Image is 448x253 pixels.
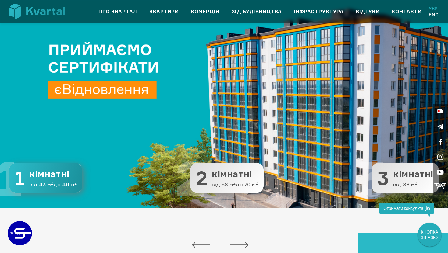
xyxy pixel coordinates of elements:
a: Квартири [149,8,179,15]
span: кімнатні [393,169,433,179]
text: ЗАБУДОВНИК [10,231,30,235]
a: Eng [429,12,439,18]
span: кімнатні [212,169,258,179]
a: Комерція [191,8,219,15]
span: 2 [196,168,208,188]
span: 3 [377,168,389,188]
button: 2 2 кімнатні від 58 м2до 70 м2 [190,163,264,193]
a: Інфраструктура [294,8,344,15]
img: Kvartal [9,4,65,19]
span: кімнатні [29,169,77,179]
span: від 88 м [393,182,433,188]
button: Next [230,239,248,251]
span: від 43 м до 49 м [29,182,77,188]
a: ЗАБУДОВНИК [8,221,32,245]
sup: 2 [74,181,77,185]
a: Контакти [392,8,421,15]
a: Укр [429,5,439,12]
a: Про квартал [98,8,137,15]
sup: 2 [415,181,417,185]
div: Отримати консультацію [379,203,434,214]
a: Хід будівництва [232,8,282,15]
a: Відгуки [356,8,379,15]
button: 3 3 кімнатні від 88 м2 [372,163,439,193]
span: 1 [15,168,25,188]
div: КНОПКА ЗВ`ЯЗКУ [418,223,441,246]
button: Previous [192,239,210,251]
span: від 58 м до 70 м [212,182,258,188]
sup: 2 [256,181,258,185]
button: 1 1 кімнатні від 43 м2до 49 м2 [9,163,82,193]
sup: 2 [233,181,236,185]
sup: 2 [51,181,53,185]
